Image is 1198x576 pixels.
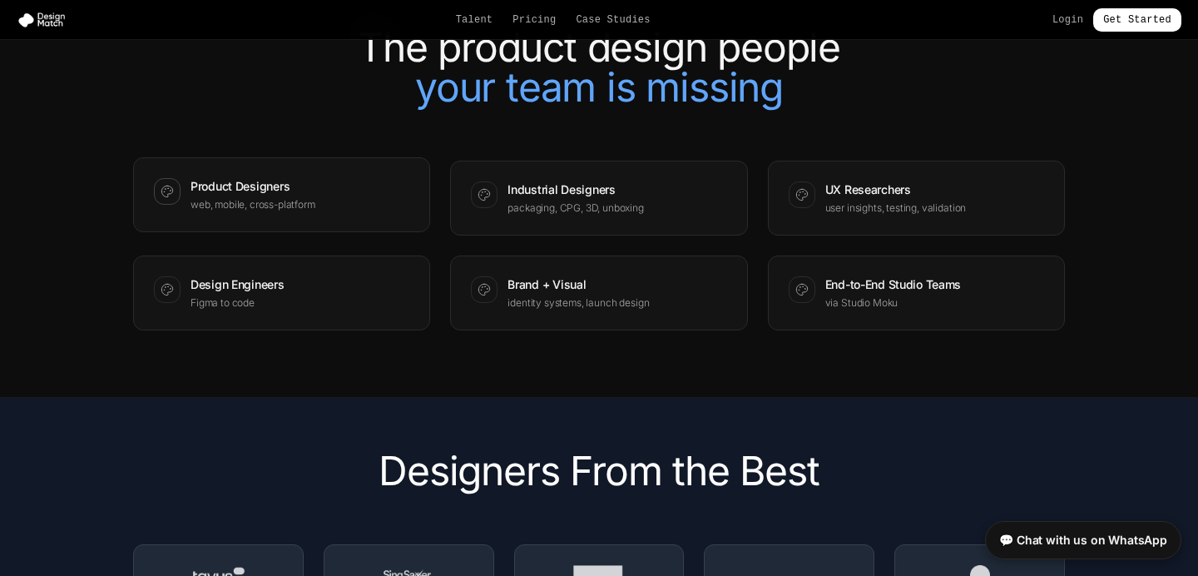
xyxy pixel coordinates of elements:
h3: Design Engineers [191,276,285,293]
a: Case Studies [576,13,650,27]
h2: The product design people [133,27,1065,107]
img: Design Match [17,12,73,28]
h3: Product Designers [191,178,315,195]
a: Talent [456,13,493,27]
h3: Brand + Visual [507,276,649,293]
h3: End-to-End Studio Teams [825,276,962,293]
p: web, mobile, cross-platform [191,198,315,211]
h3: Industrial Designers [507,181,644,198]
h2: Designers From the Best [133,451,1065,491]
p: user insights, testing, validation [825,201,967,215]
p: via Studio Moku [825,296,962,310]
p: identity systems, launch design [507,296,649,310]
a: Pricing [512,13,556,27]
p: packaging, CPG, 3D, unboxing [507,201,644,215]
span: your team is missing [415,62,783,112]
a: Login [1052,13,1083,27]
p: Figma to code [191,296,285,310]
a: 💬 Chat with us on WhatsApp [985,521,1181,559]
a: Get Started [1093,8,1181,32]
h3: UX Researchers [825,181,967,198]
